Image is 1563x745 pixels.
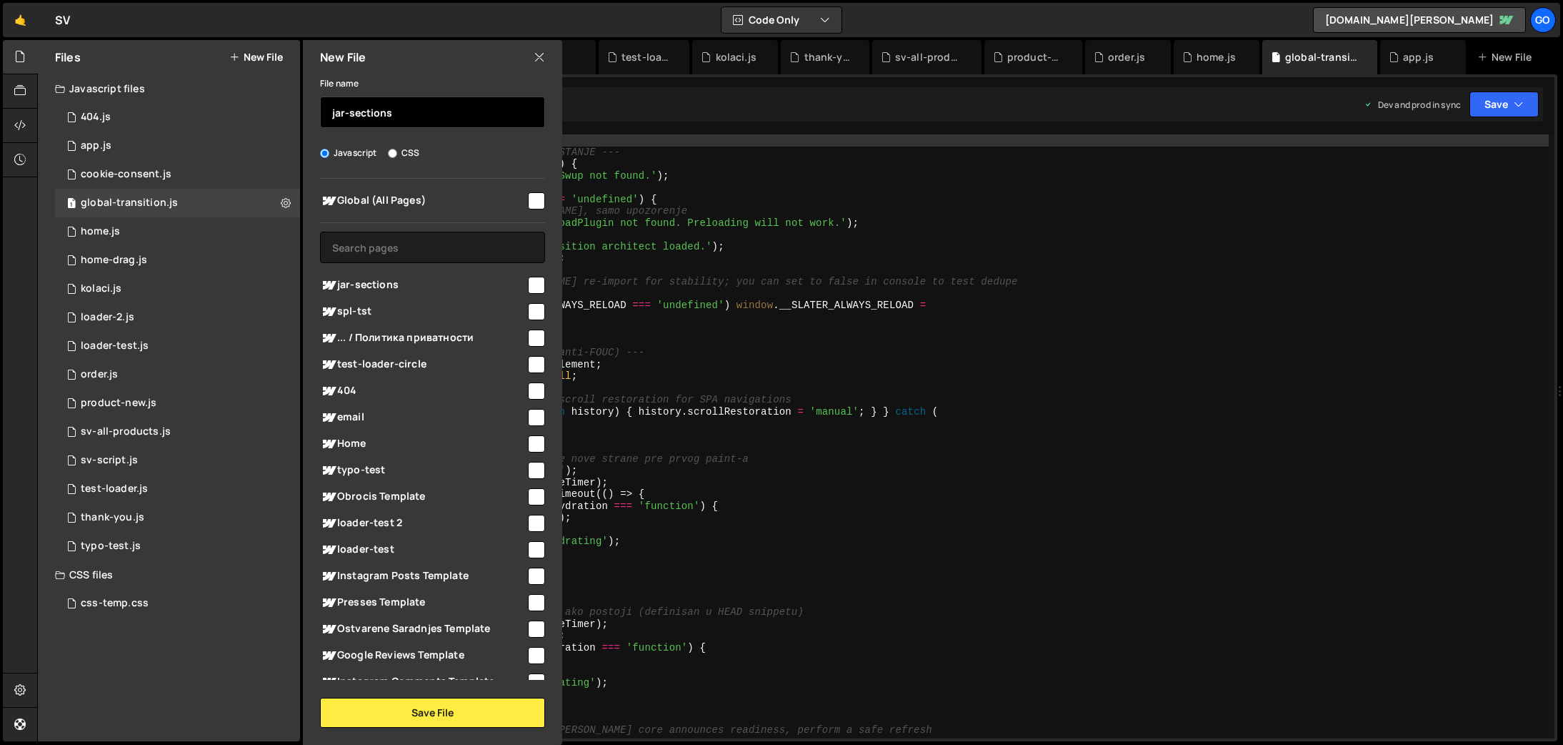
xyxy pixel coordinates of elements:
div: cookie-consent.js [81,168,171,181]
a: [DOMAIN_NAME][PERSON_NAME] [1313,7,1526,33]
div: app.js [81,139,111,152]
div: sv-all-products.js [895,50,964,64]
span: loader-test [320,541,526,558]
div: 14248/42526.js [55,303,300,332]
span: test-loader-circle [320,356,526,373]
div: sv-all-products.js [81,425,171,438]
div: 14248/38890.js [55,217,300,246]
div: global-transition.js [1285,50,1360,64]
div: order.js [81,368,118,381]
div: typo-test.js [81,540,141,553]
a: 🤙 [3,3,38,37]
div: loader-test.js [81,340,149,352]
div: 14248/41299.js [55,360,300,389]
div: order.js [1108,50,1145,64]
div: 14248/45841.js [55,275,300,303]
input: Name [320,97,545,128]
div: product-new.js [1007,50,1065,64]
div: sv-script.js [81,454,138,467]
div: app.js [1403,50,1434,64]
div: 14248/41685.js [55,189,300,217]
span: loader-test 2 [320,515,526,532]
div: kolaci.js [81,282,121,295]
span: jar-sections [320,277,526,294]
div: 14248/46532.js [55,103,300,132]
div: kolaci.js [716,50,756,64]
div: loader-2.js [81,311,134,324]
div: 14248/39945.js [55,389,300,418]
button: Code Only [721,7,842,33]
div: home.js [1197,50,1236,64]
div: home.js [81,225,120,238]
div: home-drag.js [81,254,147,267]
div: SV [55,11,70,29]
div: 14248/42099.js [55,503,300,532]
span: Google Reviews Template [320,647,526,664]
label: Javascript [320,146,377,160]
span: 1 [67,199,76,210]
div: 14248/46529.js [55,475,300,503]
div: CSS files [38,561,300,589]
div: test-loader.js [81,483,148,495]
input: CSS [388,149,397,158]
span: email [320,409,526,426]
label: CSS [388,146,419,160]
div: product-new.js [81,397,156,410]
div: thank-you.js [81,511,144,524]
div: global-transition.js [81,197,178,209]
div: New File [1477,50,1537,64]
div: 14248/36682.js [55,418,300,446]
button: New File [229,51,283,63]
h2: New File [320,49,366,65]
span: Home [320,435,526,453]
span: Instagram Posts Template [320,568,526,585]
label: File name [320,77,359,91]
div: 14248/43355.js [55,532,300,561]
div: 14248/38037.css [55,589,300,618]
input: Search pages [320,232,545,263]
div: thank-you.js [804,50,852,64]
div: 14248/46958.js [55,160,300,189]
button: Save File [320,698,545,728]
div: Dev and prod in sync [1364,99,1461,111]
span: Global (All Pages) [320,192,526,209]
div: 14248/42454.js [55,332,300,360]
div: 14248/36561.js [55,446,300,475]
span: Obrocis Template [320,488,526,505]
span: Presses Template [320,594,526,611]
div: 14248/40457.js [55,246,300,275]
span: spl-tst [320,303,526,320]
span: Ostvarene Saradnjes Template [320,621,526,638]
input: Javascript [320,149,329,158]
span: typo-test [320,462,526,479]
div: 14248/38152.js [55,132,300,160]
span: 404 [320,383,526,400]
a: go [1530,7,1556,33]
button: Save [1469,92,1539,117]
span: ... / Политика приватности [320,330,526,347]
div: test-loader.js [621,50,672,64]
div: Javascript files [38,74,300,103]
div: 404.js [81,111,111,124]
div: css-temp.css [81,597,149,610]
span: Instagram Comments Template [320,674,526,691]
h2: Files [55,49,81,65]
